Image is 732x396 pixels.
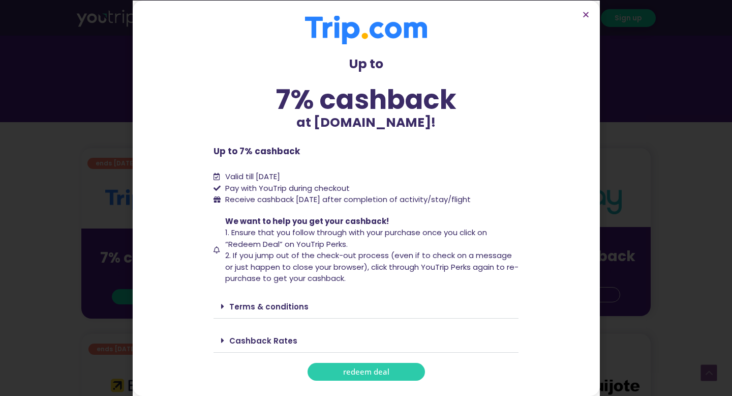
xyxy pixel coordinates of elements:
[225,171,280,182] span: Valid till [DATE]
[582,11,590,18] a: Close
[225,194,471,205] span: Receive cashback [DATE] after completion of activity/stay/flight
[213,113,518,132] p: at [DOMAIN_NAME]!
[223,183,350,194] span: Pay with YouTrip during checkout
[308,363,425,381] a: redeem deal
[213,295,518,319] div: Terms & conditions
[343,368,389,376] span: redeem deal
[213,145,300,157] b: Up to 7% cashback
[225,216,389,227] span: We want to help you get your cashback!
[225,250,518,284] span: 2. If you jump out of the check-out process (even if to check on a message or just happen to clos...
[229,301,309,312] a: Terms & conditions
[225,227,487,249] span: 1. Ensure that you follow through with your purchase once you click on “Redeem Deal” on YouTrip P...
[213,54,518,74] p: Up to
[229,335,297,346] a: Cashback Rates
[213,329,518,353] div: Cashback Rates
[213,86,518,113] div: 7% cashback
